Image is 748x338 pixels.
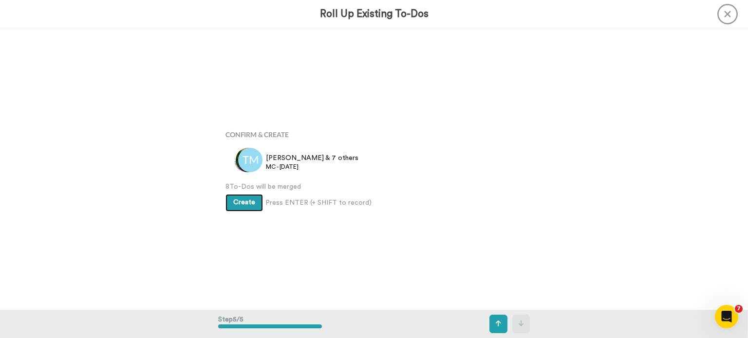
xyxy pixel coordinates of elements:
[225,194,263,212] button: Create
[266,163,358,171] span: MC - [DATE]
[266,153,358,163] span: [PERSON_NAME] & 7 others
[225,182,523,192] span: 8 To-Dos will be merged
[238,148,262,172] img: tm.png
[320,8,429,19] h3: Roll Up Existing To-Dos
[234,148,259,172] img: e3bc7f41-866a-425d-9163-839164bdd4b2.jpg
[233,199,255,206] span: Create
[715,305,738,328] iframe: Intercom live chat
[735,305,743,313] span: 7
[218,310,322,338] div: Step 5 / 5
[225,131,523,138] h4: Confirm & Create
[265,198,372,208] span: Press ENTER (+ SHIFT to record)
[236,148,260,172] img: db7ff967-b029-4da6-8784-c96c078a9964.jpg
